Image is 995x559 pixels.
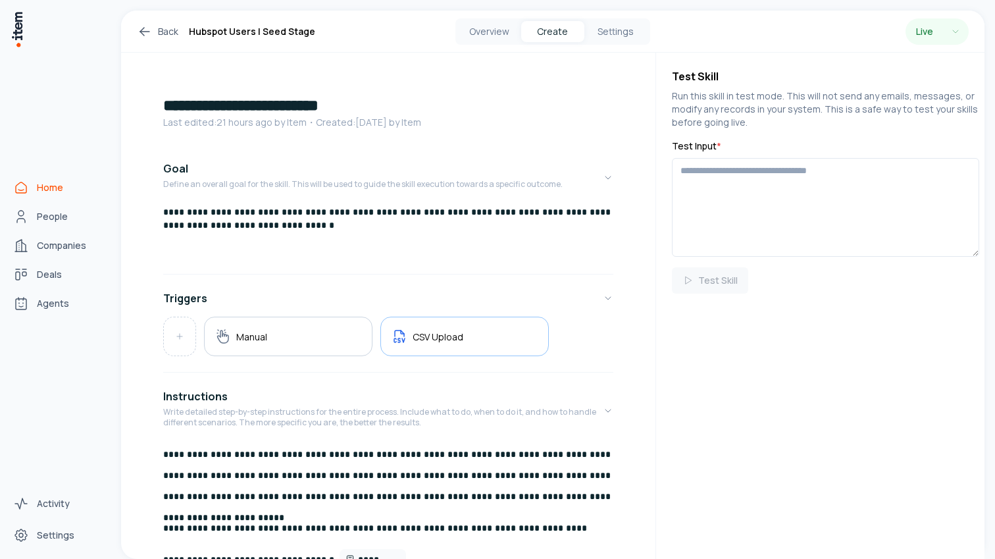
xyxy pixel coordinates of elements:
[163,205,613,269] div: GoalDefine an overall goal for the skill. This will be used to guide the skill execution towards ...
[163,388,228,404] h4: Instructions
[584,21,648,42] button: Settings
[11,11,24,48] img: Item Brain Logo
[163,317,613,367] div: Triggers
[163,161,188,176] h4: Goal
[37,297,69,310] span: Agents
[37,210,68,223] span: People
[8,290,108,317] a: Agents
[8,491,108,517] a: Activity
[37,529,74,542] span: Settings
[8,174,108,201] a: Home
[163,290,207,306] h4: Triggers
[163,407,603,428] p: Write detailed step-by-step instructions for the entire process. Include what to do, when to do i...
[163,378,613,444] button: InstructionsWrite detailed step-by-step instructions for the entire process. Include what to do, ...
[163,116,613,129] p: Last edited: 21 hours ago by Item ・Created: [DATE] by Item
[8,261,108,288] a: Deals
[672,68,979,84] h4: Test Skill
[236,331,267,343] h5: Manual
[521,21,584,42] button: Create
[189,24,315,40] h1: Hubspot Users | Seed Stage
[37,268,62,281] span: Deals
[37,497,70,510] span: Activity
[8,203,108,230] a: People
[163,280,613,317] button: Triggers
[37,181,63,194] span: Home
[137,24,178,40] a: Back
[163,150,613,205] button: GoalDefine an overall goal for the skill. This will be used to guide the skill execution towards ...
[672,140,979,153] label: Test Input
[458,21,521,42] button: Overview
[8,522,108,548] a: Settings
[413,331,463,343] h5: CSV Upload
[163,179,563,190] p: Define an overall goal for the skill. This will be used to guide the skill execution towards a sp...
[8,232,108,259] a: Companies
[672,90,979,129] p: Run this skill in test mode. This will not send any emails, messages, or modify any records in yo...
[37,239,86,252] span: Companies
